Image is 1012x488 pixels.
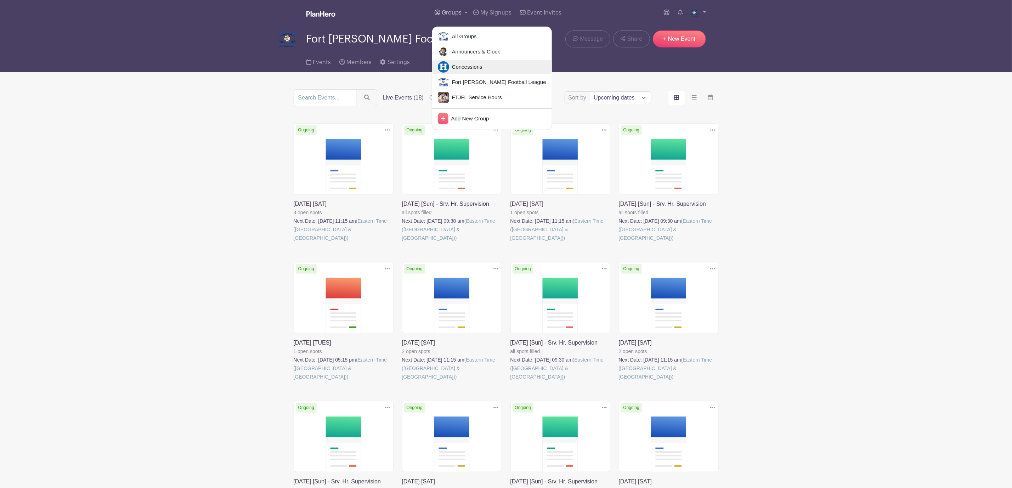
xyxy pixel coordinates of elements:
img: 2.png [277,28,298,50]
img: 2.png [438,31,449,42]
a: Message [565,30,610,47]
input: Search Events... [294,89,357,106]
a: FTJFL Service Hours [432,90,552,104]
a: Events [306,50,331,72]
span: All Groups [449,33,477,41]
label: Completed (41) [429,93,468,102]
span: Groups [442,10,462,16]
img: logo_white-6c42ec7e38ccf1d336a20a19083b03d10ae64f83f12c07503d8b9e83406b4c7d.svg [306,11,335,17]
a: Share [613,30,650,47]
span: My Signups [480,10,511,16]
a: Settings [380,50,409,72]
a: Concessions [432,60,552,74]
img: blob.png [438,61,449,73]
a: Add New Group [432,112,552,126]
a: Announcers & Clock [432,45,552,59]
a: Fort [PERSON_NAME] Football League [432,75,552,89]
a: Members [339,50,372,72]
span: Members [346,59,372,65]
span: Add New Group [448,115,489,123]
span: Message [580,35,603,43]
span: Share [627,35,643,43]
span: Concessions [449,63,482,71]
span: Fort [PERSON_NAME] Football League [449,78,546,86]
div: order and view [668,91,719,105]
img: Untitled%20design%20(19).png [438,46,449,57]
div: Groups [432,26,552,130]
span: Event Invites [527,10,562,16]
img: FTJFL%203.jpg [438,92,449,103]
label: Live Events (18) [383,93,424,102]
img: 2.png [438,76,449,88]
span: Settings [388,59,410,65]
span: Announcers & Clock [449,48,500,56]
label: Sort by [569,93,589,102]
div: filters [383,93,498,102]
span: FTJFL Service Hours [449,93,502,102]
span: Fort [PERSON_NAME] Football League [306,33,495,45]
span: Events [313,59,331,65]
a: + New Event [653,30,706,47]
img: 2.png [689,7,700,18]
a: All Groups [432,29,552,44]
